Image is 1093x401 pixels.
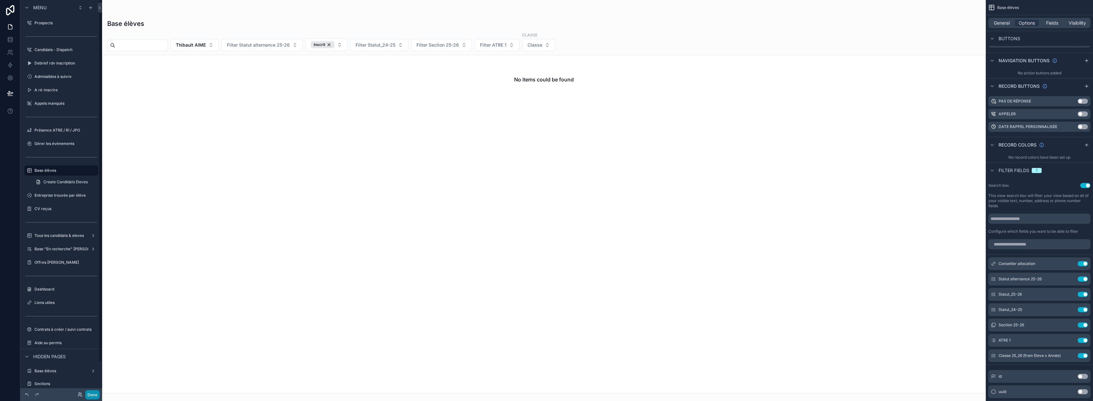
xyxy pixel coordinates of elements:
[34,327,97,332] label: Contrats à créer / suivi contrats
[24,72,98,82] a: Admissibles à suivre
[24,165,98,176] a: Base élèves
[34,128,97,133] label: Présence ATRE / RI / JPO
[34,101,97,106] label: Appels manqués
[24,139,98,149] a: Gérer les évènements
[43,179,88,185] span: Create Candidats Eleves
[33,353,66,360] span: Hidden pages
[24,18,98,28] a: Prospects
[999,353,1061,358] span: Classe 25_26 (from Eleve x Année)
[24,338,98,348] a: Aide au permis
[34,340,97,345] label: Aide au permis
[999,124,1057,129] label: Date rappel personnalisée
[999,83,1040,89] span: Record buttons
[34,168,94,173] label: Base élèves
[34,287,97,292] label: Dashboard
[34,246,105,252] label: Base "En recherche" [PERSON_NAME]
[24,85,98,95] a: A ré-inscrire
[999,99,1031,104] label: Pas de réponse
[24,98,98,109] a: Appels manqués
[999,374,1002,379] span: id
[988,193,1090,208] label: This view search box will filter your view based on all of your visible text, number, address or ...
[999,338,1011,343] span: ATRE 1
[999,142,1037,148] span: Record colors
[34,20,97,26] label: Prospects
[1069,20,1086,26] span: Visibility
[24,58,98,68] a: Debrief rdv inscription
[986,152,1093,163] div: No record colors have been set up
[24,298,98,308] a: Liens utiles
[24,231,98,241] a: Tous les candidats & eleves
[999,322,1024,328] span: Section 25-26
[999,389,1006,394] span: uuid
[999,276,1042,282] span: Statut alternance 25-26
[999,35,1020,42] span: Buttons
[24,366,98,376] a: Base élèves
[34,381,97,386] label: Sections
[34,233,88,238] label: Tous les candidats & eleves
[988,229,1078,234] label: Configure which fields you want to be able to filter
[34,368,88,374] label: Base élèves
[24,204,98,214] a: CV reçus
[24,45,98,55] a: Candidats - Dispatch
[999,307,1022,312] span: Statut_24-25
[34,74,97,79] label: Admissibles à suivre
[34,47,97,52] label: Candidats - Dispatch
[999,111,1016,117] label: Appeler
[34,206,97,211] label: CV reçus
[33,4,47,11] span: Menu
[986,68,1093,78] div: No action buttons added
[34,61,97,66] label: Debrief rdv inscription
[999,292,1022,297] span: Statut_25-26
[1036,168,1038,173] div: 7
[24,257,98,268] a: Offres [PERSON_NAME]
[24,244,98,254] a: Base "En recherche" [PERSON_NAME]
[34,193,97,198] label: Entreprise trouvée par élève
[994,20,1010,26] span: General
[999,261,1035,266] span: Conseiller allocation
[999,57,1050,64] span: Navigation buttons
[24,190,98,200] a: Entreprise trouvée par élève
[988,183,1009,188] label: Search box
[85,390,100,399] button: Done
[24,324,98,335] a: Contrats à créer / suivi contrats
[1046,20,1058,26] span: Fields
[24,284,98,294] a: Dashboard
[34,300,97,305] label: Liens utiles
[997,5,1019,10] span: Base élèves
[32,177,98,187] a: Create Candidats Eleves
[24,379,98,389] a: Sections
[34,260,97,265] label: Offres [PERSON_NAME]
[24,125,98,135] a: Présence ATRE / RI / JPO
[34,87,97,93] label: A ré-inscrire
[999,167,1029,174] span: Filter fields
[34,141,97,146] label: Gérer les évènements
[1019,20,1035,26] span: Options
